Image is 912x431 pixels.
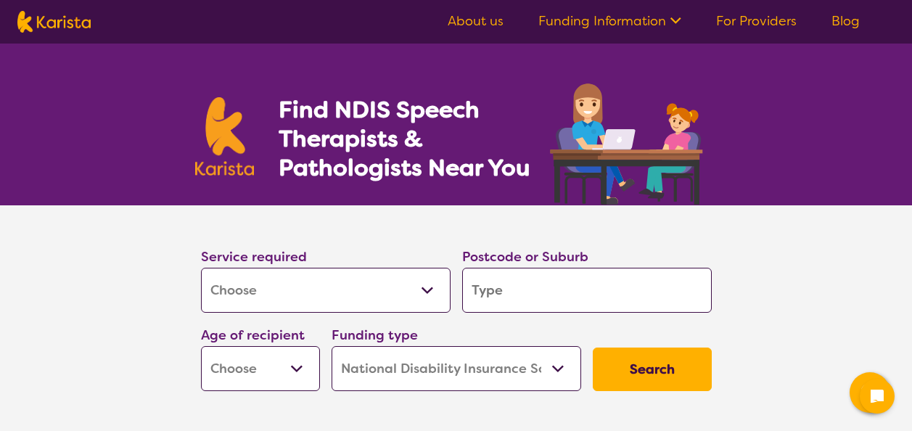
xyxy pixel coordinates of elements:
[17,11,91,33] img: Karista logo
[716,12,797,30] a: For Providers
[831,12,860,30] a: Blog
[538,78,718,205] img: speech-therapy
[462,268,712,313] input: Type
[448,12,504,30] a: About us
[201,327,305,344] label: Age of recipient
[201,248,307,266] label: Service required
[279,95,547,182] h1: Find NDIS Speech Therapists & Pathologists Near You
[593,348,712,391] button: Search
[332,327,418,344] label: Funding type
[195,97,255,176] img: Karista logo
[850,372,890,413] button: Channel Menu
[538,12,681,30] a: Funding Information
[462,248,588,266] label: Postcode or Suburb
